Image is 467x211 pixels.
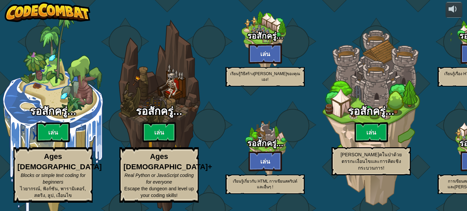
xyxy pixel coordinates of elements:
span: รอสักครู่... [247,30,283,41]
span: Blocks or simple text coding for beginners [21,173,86,185]
span: รอสักครู่... [348,104,394,118]
strong: Ages [DEMOGRAPHIC_DATA]+ [123,152,212,171]
img: CodeCombat - Learn how to code by playing a game [5,2,90,22]
span: รอสักครู่... [30,104,76,118]
button: ปรับระดับเสียง [446,2,462,18]
btn: เล่น [249,44,282,64]
btn: เล่น [249,151,282,171]
btn: เล่น [143,122,176,142]
span: [PERSON_NAME]คในป่าด้วยตรรกะเงื่อนไขและการคิดเชิงกระบวนการ! [341,152,402,171]
span: ไวยากรณ์, ฟังก์ชัน, พารามิเตอร์, สตริง, ลูป, เงื่อนไข [20,186,86,198]
span: รอสักครู่... [247,138,283,149]
strong: Ages [DEMOGRAPHIC_DATA] [17,152,102,171]
btn: เล่น [36,122,70,142]
span: เรียนรู้วิธีสร้าง[PERSON_NAME]ของคุณเอง! [230,71,300,82]
btn: เล่น [355,122,388,142]
span: รอสักครู่... [136,104,182,118]
span: เรียนรู้เกี่ยวกับ HTML การเขียนสคริปต์ และอื่นๆ ! [233,179,298,189]
span: Real Python or JavaScript coding for everyone [124,173,194,185]
span: Escape the dungeon and level up your coding skills! [124,186,194,198]
div: Complete previous world to unlock [212,96,318,202]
